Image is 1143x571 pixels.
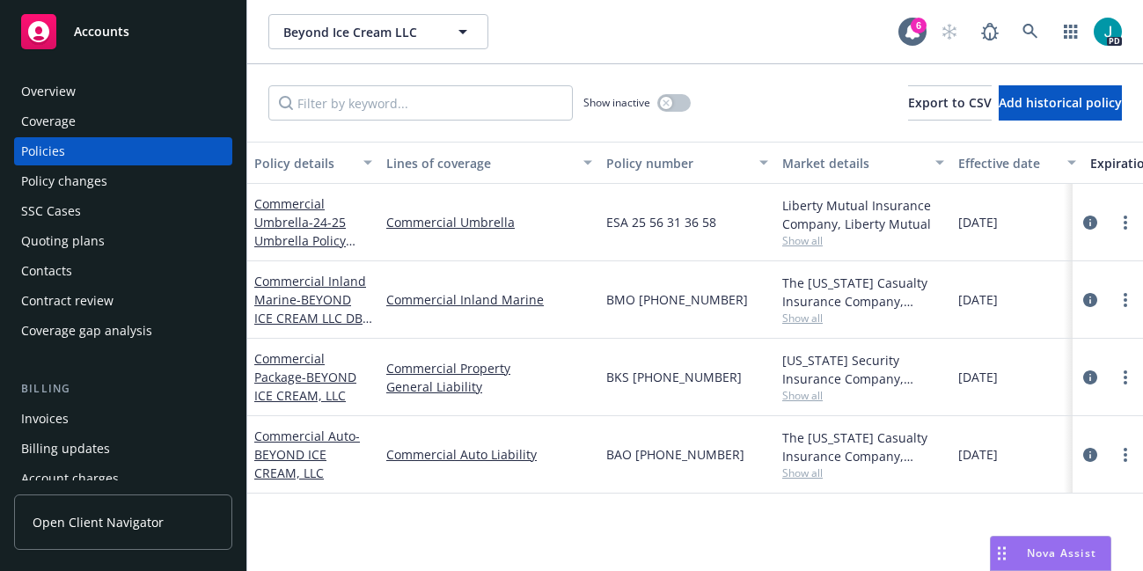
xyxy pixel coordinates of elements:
span: Show all [782,233,944,248]
span: Export to CSV [908,94,992,111]
a: circleInformation [1080,367,1101,388]
a: Commercial Auto [254,428,360,481]
button: Add historical policy [999,85,1122,121]
span: [DATE] [958,213,998,231]
div: SSC Cases [21,197,81,225]
a: Overview [14,77,232,106]
div: Policies [21,137,65,165]
span: BMO [PHONE_NUMBER] [606,290,748,309]
a: Commercial Umbrella [254,195,346,267]
a: Switch app [1053,14,1088,49]
div: 6 [911,18,927,33]
div: Policy number [606,154,749,172]
a: circleInformation [1080,289,1101,311]
div: Coverage gap analysis [21,317,152,345]
div: Quoting plans [21,227,105,255]
button: Policy number [599,142,775,184]
span: BAO [PHONE_NUMBER] [606,445,744,464]
img: photo [1094,18,1122,46]
div: The [US_STATE] Casualty Insurance Company, Liberty Mutual [782,274,944,311]
span: [DATE] [958,445,998,464]
a: General Liability [386,377,592,396]
span: Beyond Ice Cream LLC [283,23,436,41]
a: more [1115,444,1136,465]
span: [DATE] [958,290,998,309]
span: Show all [782,388,944,403]
button: Effective date [951,142,1083,184]
a: Commercial Package [254,350,356,404]
a: SSC Cases [14,197,232,225]
a: Commercial Umbrella [386,213,592,231]
span: BKS [PHONE_NUMBER] [606,368,742,386]
span: - BEYOND ICE CREAM, LLC [254,428,360,481]
span: Open Client Navigator [33,513,164,531]
div: Contacts [21,257,72,285]
button: Policy details [247,142,379,184]
a: Account charges [14,465,232,493]
span: Show all [782,311,944,326]
div: Account charges [21,465,119,493]
a: Start snowing [932,14,967,49]
div: Policy changes [21,167,107,195]
button: Export to CSV [908,85,992,121]
span: - BEYOND ICE CREAM, LLC [254,369,356,404]
div: Invoices [21,405,69,433]
span: Nova Assist [1027,545,1096,560]
div: Policy details [254,154,353,172]
div: Drag to move [991,537,1013,570]
a: more [1115,289,1136,311]
div: Overview [21,77,76,106]
a: Billing updates [14,435,232,463]
span: [DATE] [958,368,998,386]
div: Contract review [21,287,114,315]
a: Policies [14,137,232,165]
a: Commercial Inland Marine [254,273,372,363]
div: [US_STATE] Security Insurance Company, Liberty Mutual [782,351,944,388]
div: The [US_STATE] Casualty Insurance Company, Liberty Mutual [782,428,944,465]
a: circleInformation [1080,212,1101,233]
a: more [1115,212,1136,233]
div: Billing updates [21,435,110,463]
a: Search [1013,14,1048,49]
a: more [1115,367,1136,388]
div: Lines of coverage [386,154,573,172]
div: Market details [782,154,925,172]
span: - 24-25 Umbrella Policy $11,810 [254,214,355,267]
button: Nova Assist [990,536,1111,571]
div: Effective date [958,154,1057,172]
input: Filter by keyword... [268,85,573,121]
a: Coverage [14,107,232,135]
a: Commercial Inland Marine [386,290,592,309]
a: Commercial Auto Liability [386,445,592,464]
div: Liberty Mutual Insurance Company, Liberty Mutual [782,196,944,233]
a: Commercial Property [386,359,592,377]
a: Policy changes [14,167,232,195]
a: Coverage gap analysis [14,317,232,345]
span: - BEYOND ICE CREAM LLC DBA ELECTRO FREEZE OF NOR CAL [254,291,372,363]
button: Market details [775,142,951,184]
a: Contacts [14,257,232,285]
a: Quoting plans [14,227,232,255]
span: Add historical policy [999,94,1122,111]
span: Accounts [74,25,129,39]
button: Beyond Ice Cream LLC [268,14,488,49]
div: Billing [14,380,232,398]
div: Coverage [21,107,76,135]
a: circleInformation [1080,444,1101,465]
a: Report a Bug [972,14,1007,49]
span: ESA 25 56 31 36 58 [606,213,716,231]
a: Contract review [14,287,232,315]
button: Lines of coverage [379,142,599,184]
a: Accounts [14,7,232,56]
a: Invoices [14,405,232,433]
span: Show all [782,465,944,480]
span: Show inactive [583,95,650,110]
